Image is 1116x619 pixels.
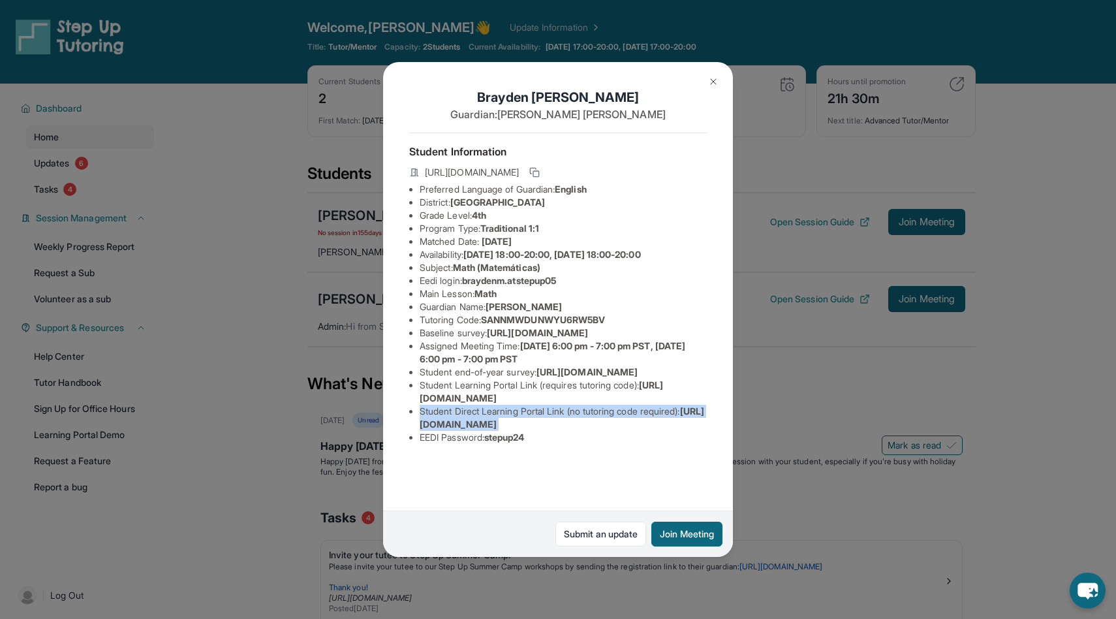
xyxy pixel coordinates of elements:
li: Subject : [420,261,707,274]
button: chat-button [1070,573,1106,609]
span: 4th [472,210,486,221]
li: Eedi login : [420,274,707,287]
span: [URL][DOMAIN_NAME] [487,327,588,338]
li: Student Learning Portal Link (requires tutoring code) : [420,379,707,405]
span: [DATE] [482,236,512,247]
li: Grade Level: [420,209,707,222]
span: braydenm.atstepup05 [462,275,556,286]
span: stepup24 [484,432,525,443]
h1: Brayden [PERSON_NAME] [409,88,707,106]
span: [URL][DOMAIN_NAME] [536,366,638,377]
img: Close Icon [708,76,719,87]
span: Math [474,288,497,299]
span: SANNMWDUNWYU6RW5BV [481,314,605,325]
li: Student end-of-year survey : [420,366,707,379]
li: Availability: [420,248,707,261]
li: Baseline survey : [420,326,707,340]
li: EEDI Password : [420,431,707,444]
button: Join Meeting [651,522,722,547]
li: Preferred Language of Guardian: [420,183,707,196]
li: Student Direct Learning Portal Link (no tutoring code required) : [420,405,707,431]
li: Tutoring Code : [420,313,707,326]
p: Guardian: [PERSON_NAME] [PERSON_NAME] [409,106,707,122]
span: [DATE] 6:00 pm - 7:00 pm PST, [DATE] 6:00 pm - 7:00 pm PST [420,340,685,364]
span: Math (Matemáticas) [453,262,540,273]
a: Submit an update [555,522,646,547]
span: Traditional 1:1 [480,223,539,234]
span: [PERSON_NAME] [486,301,562,312]
li: Assigned Meeting Time : [420,340,707,366]
li: District: [420,196,707,209]
h4: Student Information [409,144,707,159]
span: [URL][DOMAIN_NAME] [425,166,519,179]
li: Guardian Name : [420,300,707,313]
li: Matched Date: [420,235,707,248]
button: Copy link [527,165,542,180]
li: Program Type: [420,222,707,235]
span: English [555,183,587,195]
li: Main Lesson : [420,287,707,300]
span: [GEOGRAPHIC_DATA] [450,197,545,208]
span: [DATE] 18:00-20:00, [DATE] 18:00-20:00 [463,249,641,260]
